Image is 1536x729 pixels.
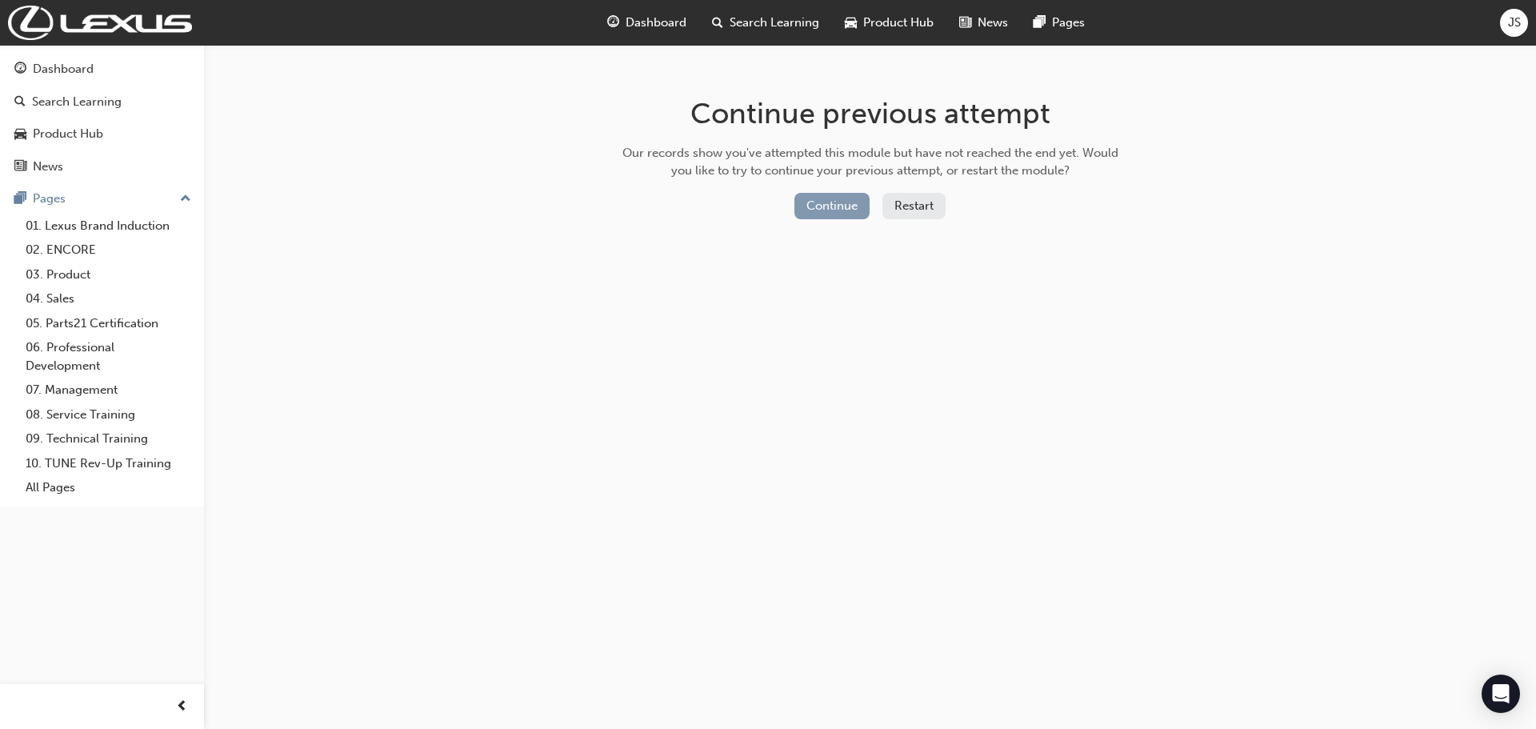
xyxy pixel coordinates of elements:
a: search-iconSearch Learning [699,6,832,39]
span: search-icon [712,13,723,33]
span: pages-icon [14,192,26,206]
button: Restart [882,193,946,219]
a: 08. Service Training [19,403,198,427]
div: Search Learning [32,93,122,111]
span: news-icon [959,13,971,33]
h1: Continue previous attempt [617,96,1124,131]
a: All Pages [19,475,198,500]
span: prev-icon [176,697,188,717]
span: up-icon [180,189,191,210]
a: news-iconNews [946,6,1021,39]
a: 02. ENCORE [19,238,198,262]
span: JS [1508,14,1521,32]
a: Search Learning [6,87,198,117]
div: Open Intercom Messenger [1482,675,1520,713]
a: 01. Lexus Brand Induction [19,214,198,238]
a: car-iconProduct Hub [832,6,946,39]
span: pages-icon [1034,13,1046,33]
button: Continue [794,193,870,219]
div: Product Hub [33,125,103,143]
a: 06. Professional Development [19,335,198,378]
span: Pages [1052,14,1085,32]
a: 03. Product [19,262,198,287]
button: Pages [6,184,198,214]
button: JS [1500,9,1528,37]
a: 05. Parts21 Certification [19,311,198,336]
a: News [6,152,198,182]
a: Product Hub [6,119,198,149]
div: Our records show you've attempted this module but have not reached the end yet. Would you like to... [617,144,1124,180]
a: 09. Technical Training [19,427,198,451]
span: guage-icon [14,62,26,77]
a: 10. TUNE Rev-Up Training [19,451,198,476]
a: Dashboard [6,54,198,84]
a: 04. Sales [19,286,198,311]
a: pages-iconPages [1021,6,1098,39]
span: Product Hub [863,14,934,32]
span: car-icon [14,127,26,142]
img: Trak [8,6,192,40]
a: 07. Management [19,378,198,403]
span: News [978,14,1008,32]
a: guage-iconDashboard [594,6,699,39]
div: Pages [33,190,66,208]
div: Dashboard [33,60,94,78]
span: news-icon [14,160,26,174]
button: DashboardSearch LearningProduct HubNews [6,51,198,184]
span: car-icon [845,13,857,33]
div: News [33,158,63,176]
span: Dashboard [626,14,686,32]
span: Search Learning [730,14,819,32]
span: guage-icon [607,13,619,33]
span: search-icon [14,95,26,110]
